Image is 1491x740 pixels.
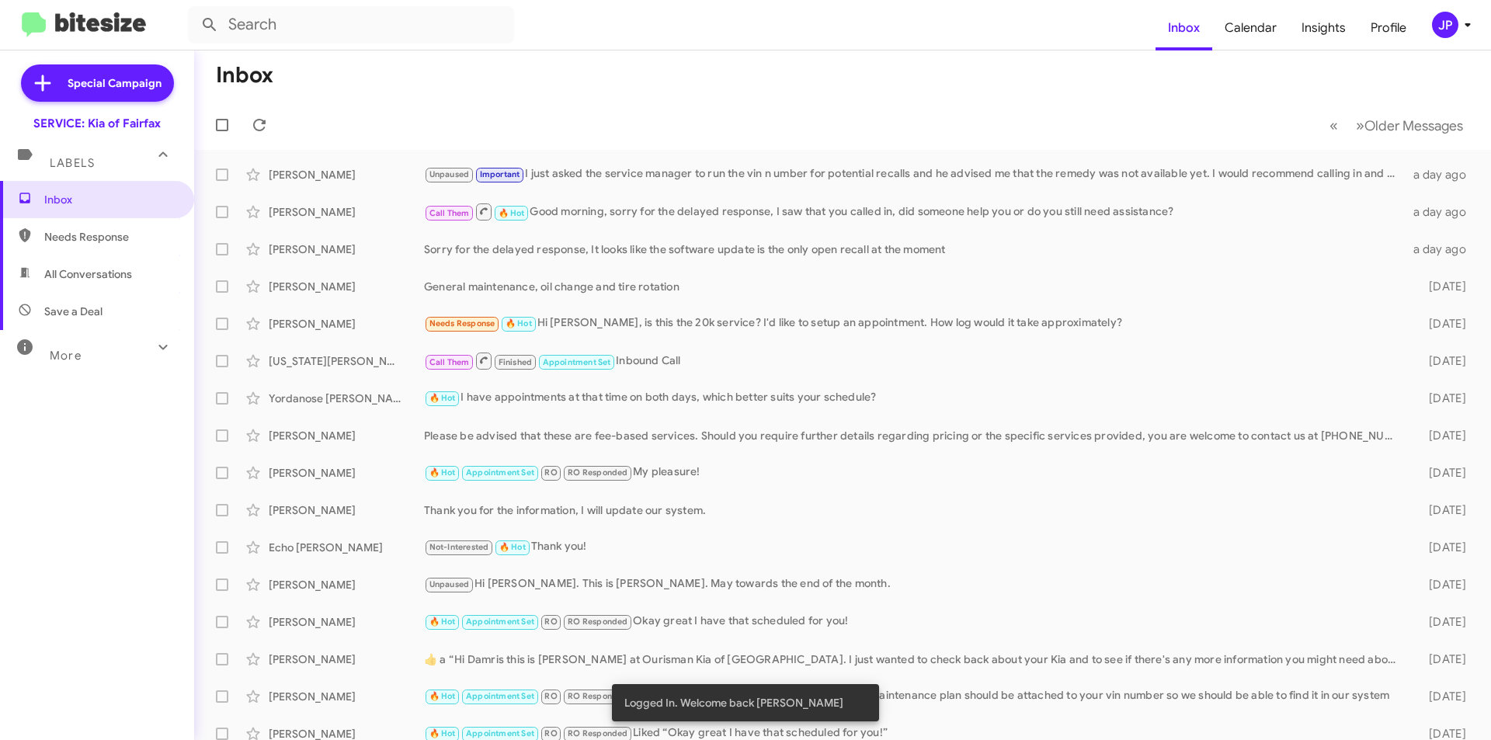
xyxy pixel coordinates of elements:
div: Sorry for the delayed response, It looks like the software update is the only open recall at the ... [424,241,1404,257]
span: Unpaused [429,169,470,179]
div: a day ago [1404,241,1479,257]
div: [DATE] [1404,502,1479,518]
a: Insights [1289,5,1358,50]
div: I have appointments at that time on both days, which better suits your schedule? [424,389,1404,407]
nav: Page navigation example [1321,109,1472,141]
div: [DATE] [1404,689,1479,704]
div: a day ago [1404,167,1479,182]
div: [US_STATE][PERSON_NAME] [269,353,424,369]
span: Appointment Set [466,728,534,738]
span: All Conversations [44,266,132,282]
div: [PERSON_NAME] [269,204,424,220]
div: Thank you for the information, I will update our system. [424,502,1404,518]
span: RO [544,728,557,738]
span: Appointment Set [543,357,611,367]
span: RO Responded [568,617,627,627]
input: Search [188,6,514,43]
span: Call Them [429,208,470,218]
span: « [1329,116,1338,135]
div: My pleasure! [424,464,1404,481]
div: Inbound Call [424,351,1404,370]
span: More [50,349,82,363]
div: [PERSON_NAME] [269,614,424,630]
span: Special Campaign [68,75,162,91]
span: Unpaused [429,579,470,589]
div: JP [1432,12,1458,38]
div: [PERSON_NAME] [269,167,424,182]
div: [DATE] [1404,614,1479,630]
span: Older Messages [1364,117,1463,134]
span: Appointment Set [466,691,534,701]
button: Next [1347,109,1472,141]
div: [PERSON_NAME] [269,279,424,294]
span: Inbox [44,192,176,207]
span: 🔥 Hot [429,691,456,701]
span: Appointment Set [466,617,534,627]
div: I just asked the service manager to run the vin n umber for potential recalls and he advised me t... [424,165,1404,183]
span: Appointment Set [466,467,534,478]
span: 🔥 Hot [429,617,456,627]
div: General maintenance, oil change and tire rotation [424,279,1404,294]
span: 🔥 Hot [499,208,525,218]
div: [DATE] [1404,651,1479,667]
span: 🔥 Hot [429,467,456,478]
span: » [1356,116,1364,135]
div: [PERSON_NAME] [269,689,424,704]
span: RO Responded [568,467,627,478]
div: [PERSON_NAME] [269,241,424,257]
div: [DATE] [1404,391,1479,406]
span: Save a Deal [44,304,103,319]
span: RO [544,617,557,627]
div: Echo [PERSON_NAME] [269,540,424,555]
div: [DATE] [1404,465,1479,481]
span: RO [544,691,557,701]
span: 🔥 Hot [429,393,456,403]
span: Labels [50,156,95,170]
span: 🔥 Hot [506,318,532,328]
button: JP [1419,12,1474,38]
div: Thank you! [424,538,1404,556]
div: [PERSON_NAME] [269,465,424,481]
span: Not-Interested [429,542,489,552]
div: [DATE] [1404,316,1479,332]
h1: Inbox [216,63,273,88]
span: Important [480,169,520,179]
div: Good morning, sorry for the delayed response, I saw that you called in, did someone help you or d... [424,202,1404,221]
div: Yordanose [PERSON_NAME] [269,391,424,406]
div: [DATE] [1404,279,1479,294]
div: Hi [PERSON_NAME], is this the 20k service? I'd like to setup an appointment. How log would it tak... [424,314,1404,332]
span: Needs Response [44,229,176,245]
div: [PERSON_NAME] [269,577,424,592]
div: [PERSON_NAME] [269,502,424,518]
div: SERVICE: Kia of Fairfax [33,116,161,131]
div: Okay great I have that scheduled for you! [424,613,1404,631]
a: Inbox [1156,5,1212,50]
div: ​👍​ a “ Hi Damris this is [PERSON_NAME] at Ourisman Kia of [GEOGRAPHIC_DATA]. I just wanted to ch... [424,651,1404,667]
div: [DATE] [1404,540,1479,555]
div: [DATE] [1404,428,1479,443]
span: RO Responded [568,691,627,701]
button: Previous [1320,109,1347,141]
div: a day ago [1404,204,1479,220]
span: Finished [499,357,533,367]
a: Special Campaign [21,64,174,102]
a: Profile [1358,5,1419,50]
span: Logged In. Welcome back [PERSON_NAME] [624,695,843,710]
a: Calendar [1212,5,1289,50]
div: [PERSON_NAME] [269,651,424,667]
span: RO Responded [568,728,627,738]
div: Bring the information for it just in case but the maintenance plan should be attached to your vin... [424,687,1404,705]
span: 🔥 Hot [499,542,526,552]
span: RO [544,467,557,478]
div: [DATE] [1404,353,1479,369]
div: Please be advised that these are fee-based services. Should you require further details regarding... [424,428,1404,443]
div: [PERSON_NAME] [269,316,424,332]
div: Hi [PERSON_NAME]. This is [PERSON_NAME]. May towards the end of the month. [424,575,1404,593]
div: [DATE] [1404,577,1479,592]
span: Needs Response [429,318,495,328]
div: [PERSON_NAME] [269,428,424,443]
